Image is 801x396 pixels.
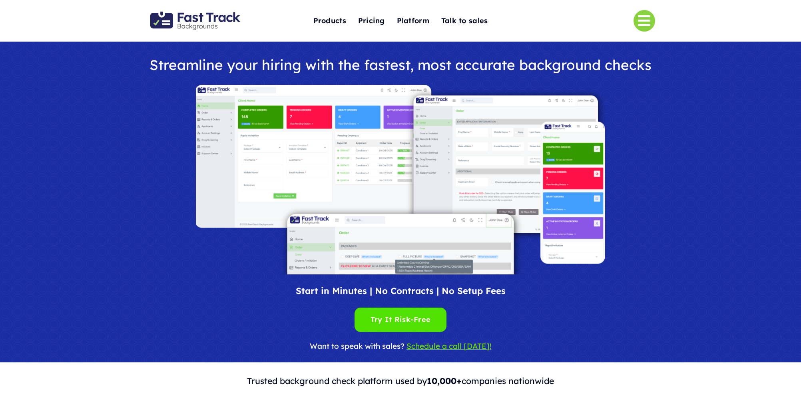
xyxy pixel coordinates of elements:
[150,12,240,30] img: Fast Track Backgrounds Logo
[310,341,404,351] span: Want to speak with sales?
[296,285,506,296] span: Start in Minutes | No Contracts | No Setup Fees
[441,12,488,30] a: Talk to sales
[441,15,488,27] span: Talk to sales
[358,12,385,30] a: Pricing
[397,12,429,30] a: Platform
[634,10,655,32] a: Link to #
[371,314,430,326] span: Try It Risk-Free
[247,376,427,386] span: Trusted background check platform used by
[273,1,528,41] nav: One Page
[397,15,429,27] span: Platform
[406,341,491,351] a: Schedule a call [DATE]!
[462,376,554,386] span: companies nationwide
[313,15,346,27] span: Products
[196,85,605,274] img: Fast Track Backgrounds Platform
[150,11,240,19] a: Fast Track Backgrounds Logo
[355,308,446,332] a: Try It Risk-Free
[141,57,660,73] h1: Streamline your hiring with the fastest, most accurate background checks
[358,15,385,27] span: Pricing
[427,376,462,386] b: 10,000+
